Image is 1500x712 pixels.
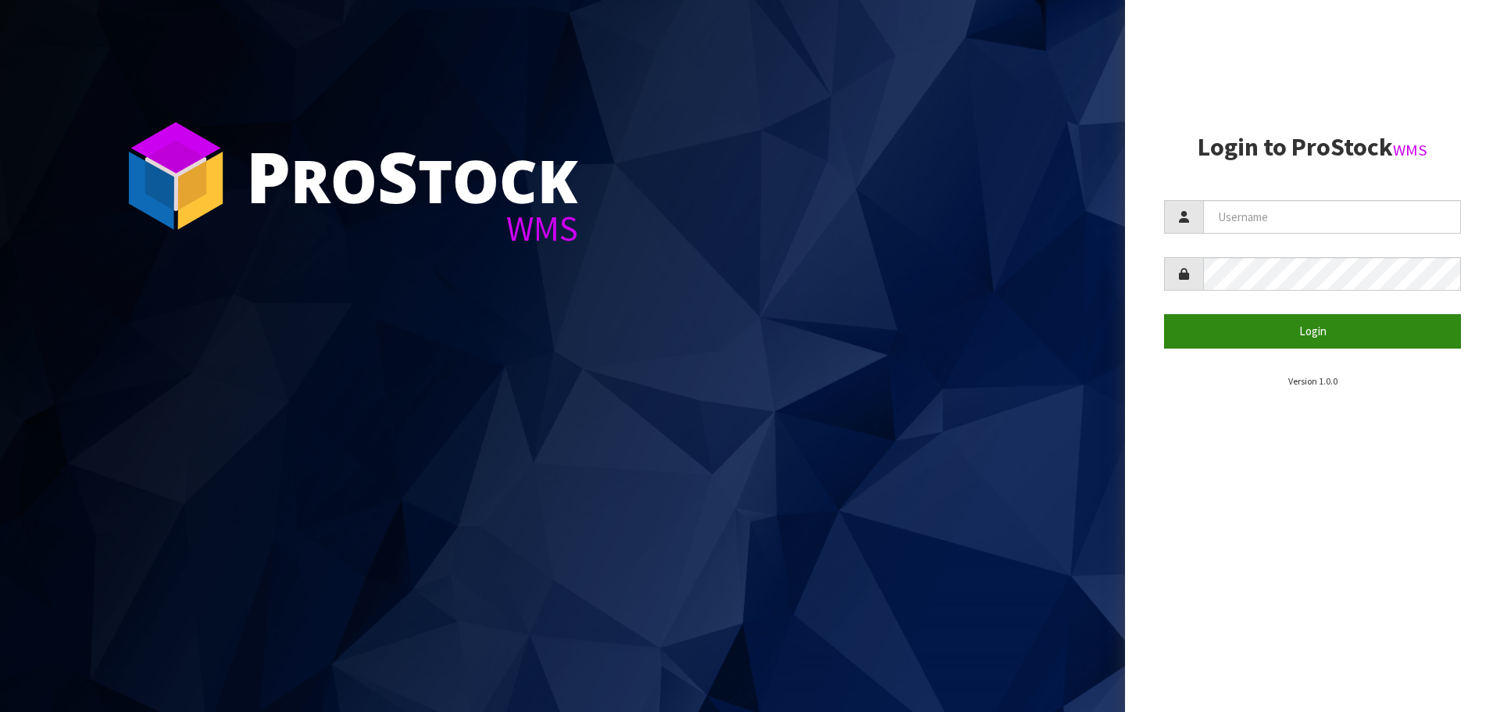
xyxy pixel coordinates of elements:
[1164,134,1461,161] h2: Login to ProStock
[377,128,418,224] span: S
[117,117,234,234] img: ProStock Cube
[1393,140,1427,160] small: WMS
[246,141,578,211] div: ro tock
[246,211,578,246] div: WMS
[1164,314,1461,348] button: Login
[246,128,291,224] span: P
[1288,375,1337,387] small: Version 1.0.0
[1203,200,1461,234] input: Username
